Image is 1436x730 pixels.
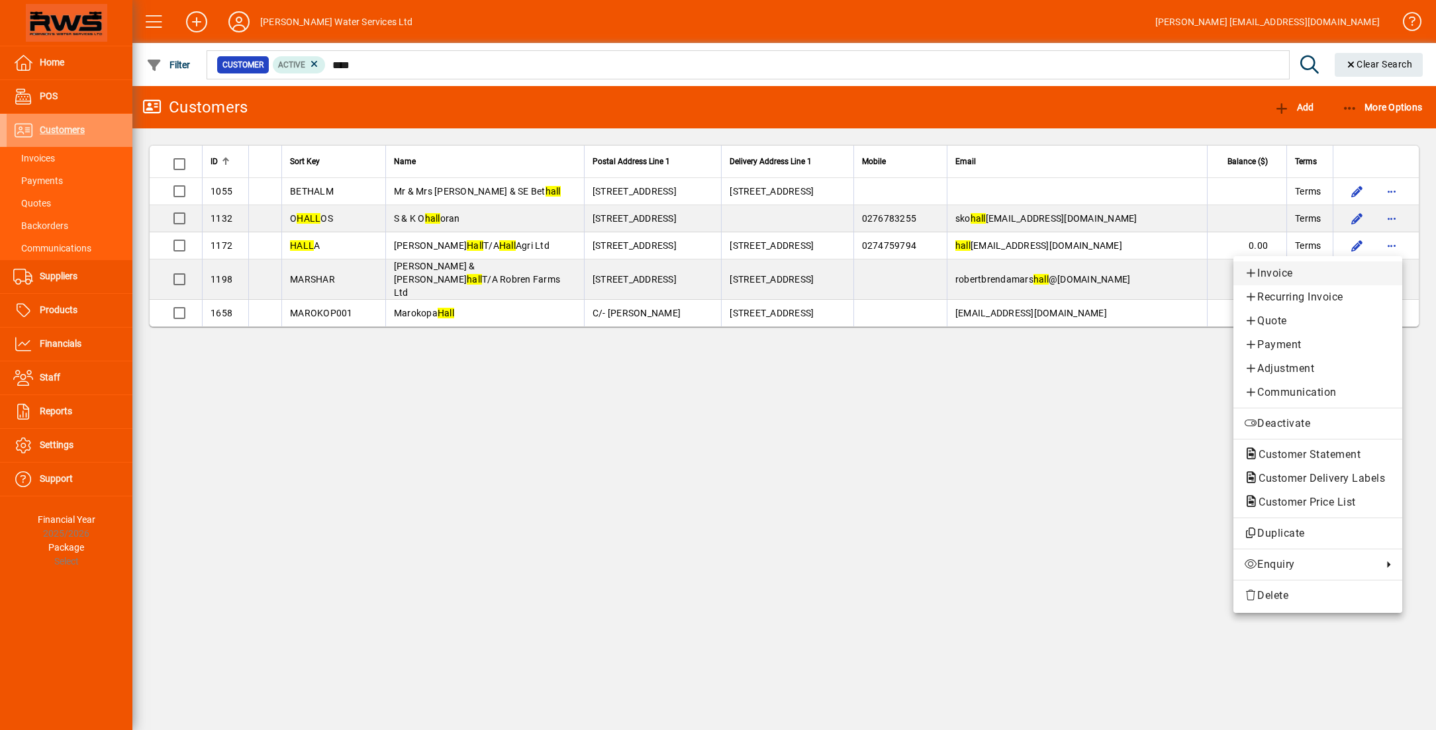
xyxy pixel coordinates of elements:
button: Deactivate customer [1233,412,1402,435]
span: Customer Price List [1244,496,1363,508]
span: Delete [1244,588,1392,604]
span: Communication [1244,385,1392,400]
span: Payment [1244,337,1392,353]
span: Duplicate [1244,525,1392,541]
span: Recurring Invoice [1244,289,1392,305]
span: Adjustment [1244,361,1392,377]
span: Enquiry [1244,557,1376,572]
span: Customer Delivery Labels [1244,472,1392,484]
span: Quote [1244,313,1392,329]
span: Deactivate [1244,416,1392,432]
span: Invoice [1244,265,1392,281]
span: Customer Statement [1244,448,1367,461]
